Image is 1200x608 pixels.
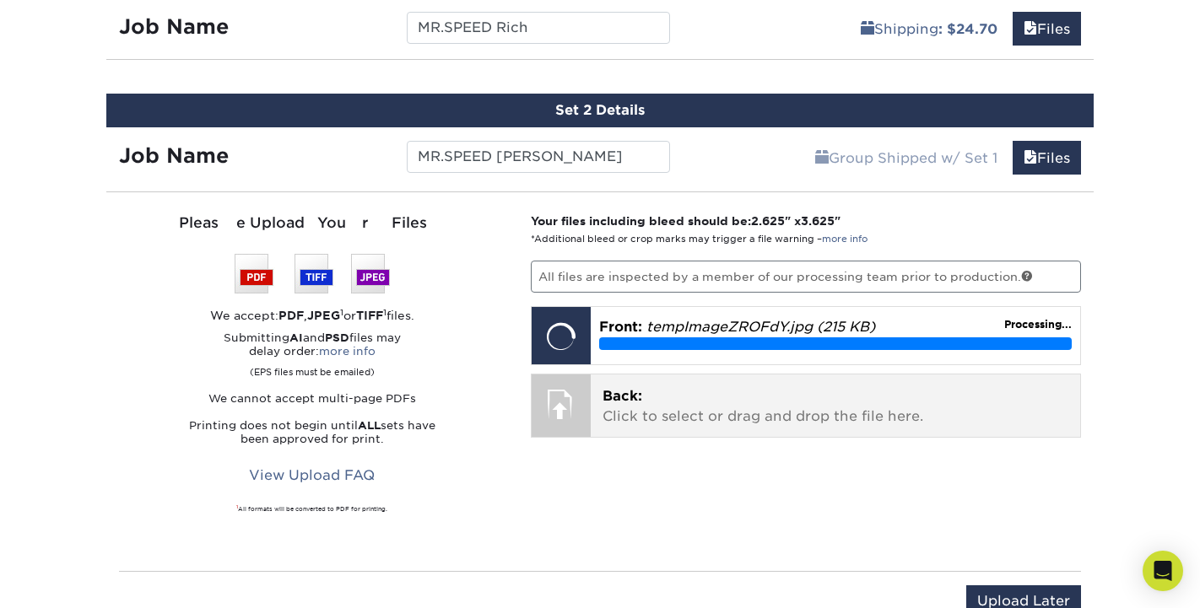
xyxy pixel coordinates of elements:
strong: PDF [278,309,304,322]
b: : $24.70 [938,21,997,37]
input: Enter a job name [407,141,669,173]
p: Click to select or drag and drop the file here. [603,386,1069,427]
span: Front: [599,319,642,335]
strong: Job Name [119,143,229,168]
a: Files [1013,141,1081,175]
a: Files [1013,12,1081,46]
span: 2.625 [751,214,785,228]
sup: 1 [236,504,238,509]
div: Open Intercom Messenger [1143,551,1183,591]
div: Please Upload Your Files [119,213,505,234]
span: files [1024,21,1037,37]
input: Enter a job name [407,12,669,44]
a: View Upload FAQ [238,460,386,492]
span: shipping [815,150,829,166]
strong: JPEG [307,309,340,322]
a: Shipping: $24.70 [850,12,1008,46]
small: *Additional bleed or crop marks may trigger a file warning – [531,234,868,245]
img: We accept: PSD, TIFF, or JPEG (JPG) [235,254,390,293]
small: (EPS files must be emailed) [250,358,375,379]
iframe: Google Customer Reviews [4,557,143,602]
span: Back: [603,388,642,404]
div: Set 2 Details [106,94,1094,127]
strong: ALL [358,419,381,432]
span: shipping [861,21,874,37]
strong: Job Name [119,14,229,39]
div: All formats will be converted to PDF for printing. [119,505,505,514]
a: more info [822,234,868,245]
p: Printing does not begin until sets have been approved for print. [119,419,505,446]
span: files [1024,150,1037,166]
strong: TIFF [356,309,383,322]
p: We cannot accept multi-page PDFs [119,392,505,406]
em: tempImageZROFdY.jpg (215 KB) [646,319,875,335]
a: more info [319,345,376,358]
sup: 1 [340,307,343,317]
strong: Your files including bleed should be: " x " [531,214,841,228]
a: Group Shipped w/ Set 1 [804,141,1008,175]
p: Submitting and files may delay order: [119,331,505,379]
div: We accept: , or files. [119,307,505,324]
p: All files are inspected by a member of our processing team prior to production. [531,261,1082,293]
strong: PSD [325,331,349,344]
sup: 1 [383,307,386,317]
span: 3.625 [801,214,835,228]
strong: AI [289,331,303,344]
